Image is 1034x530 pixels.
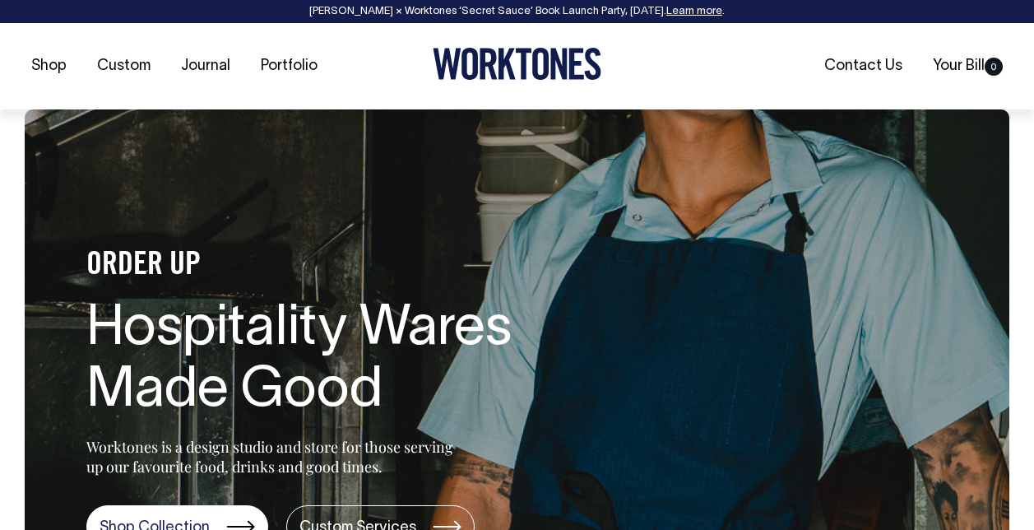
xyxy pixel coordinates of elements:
p: Worktones is a design studio and store for those serving up our favourite food, drinks and good t... [86,437,461,477]
h4: ORDER UP [86,249,613,283]
span: 0 [985,58,1003,76]
div: [PERSON_NAME] × Worktones ‘Secret Sauce’ Book Launch Party, [DATE]. . [16,6,1018,17]
a: Shop [25,53,73,80]
a: Contact Us [818,53,909,80]
h1: Hospitality Wares Made Good [86,300,613,423]
a: Your Bill0 [926,53,1009,80]
a: Learn more [666,7,722,16]
a: Portfolio [254,53,324,80]
a: Journal [174,53,237,80]
a: Custom [90,53,157,80]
